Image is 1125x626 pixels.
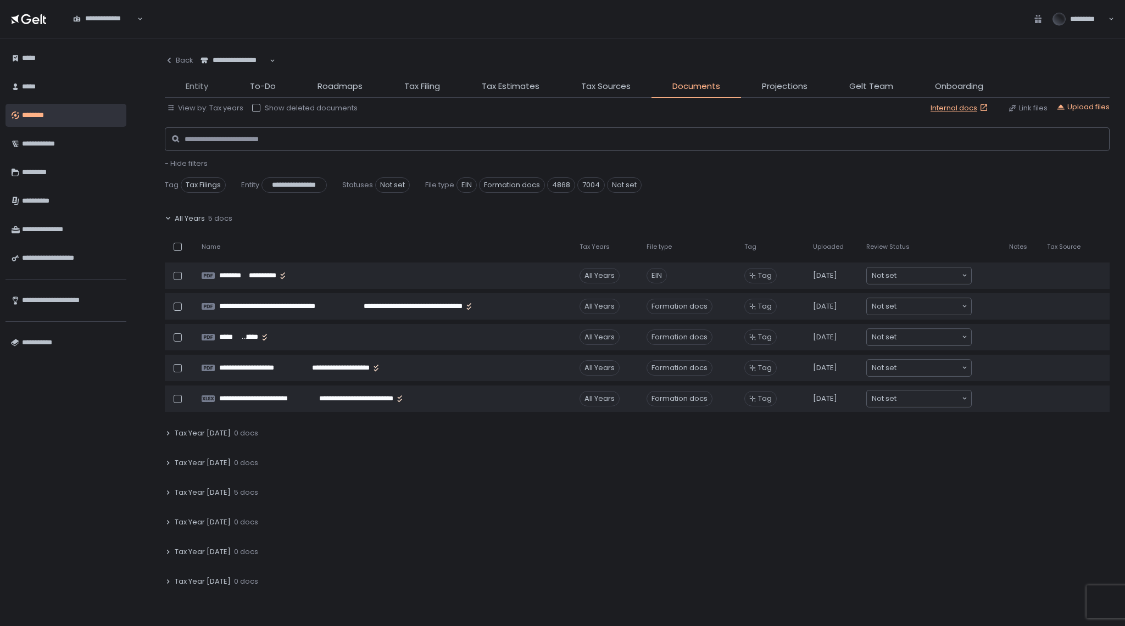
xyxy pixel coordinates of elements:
span: Name [202,243,220,251]
div: Search for option [193,49,275,72]
input: Search for option [896,362,961,373]
input: Search for option [896,270,961,281]
span: File type [647,243,672,251]
span: All Years [175,214,205,223]
span: Entity [186,80,208,93]
span: Not set [375,177,410,193]
div: Formation docs [647,391,712,406]
span: 0 docs [234,547,258,557]
span: 4868 [547,177,575,193]
span: File type [425,180,454,190]
input: Search for option [896,332,961,343]
span: Tax Year [DATE] [175,428,231,438]
button: - Hide filters [165,159,208,169]
button: Upload files [1056,102,1110,112]
span: 0 docs [234,577,258,586]
input: Search for option [896,301,961,312]
span: Not set [872,393,896,404]
span: [DATE] [813,394,837,404]
span: [DATE] [813,271,837,281]
span: Onboarding [935,80,983,93]
button: Link files [1008,103,1048,113]
span: [DATE] [813,363,837,373]
input: Search for option [201,65,269,76]
div: EIN [647,268,667,283]
span: Tax Year [DATE] [175,547,231,557]
span: EIN [456,177,477,193]
div: Formation docs [647,360,712,376]
span: Tag [758,332,772,342]
span: Tax Sources [581,80,631,93]
button: View by: Tax years [167,103,243,113]
span: Review Status [866,243,910,251]
span: Tax Year [DATE] [175,458,231,468]
span: Gelt Team [849,80,893,93]
div: Search for option [66,8,143,31]
span: Notes [1009,243,1027,251]
span: Documents [672,80,720,93]
span: Entity [241,180,259,190]
span: Tax Estimates [482,80,539,93]
div: Formation docs [647,329,712,345]
div: All Years [580,268,620,283]
span: Not set [607,177,642,193]
span: Roadmaps [318,80,363,93]
div: Search for option [867,267,971,284]
span: Tag [758,301,772,311]
span: Statuses [342,180,373,190]
span: Formation docs [479,177,545,193]
span: Tax Source [1047,243,1081,251]
div: Search for option [867,298,971,315]
a: Internal docs [931,103,990,113]
span: Tag [744,243,756,251]
div: All Years [580,360,620,376]
span: 0 docs [234,517,258,527]
div: All Years [580,329,620,345]
span: Tag [758,271,772,281]
span: Not set [872,332,896,343]
div: All Years [580,299,620,314]
span: To-Do [250,80,276,93]
input: Search for option [896,393,961,404]
input: Search for option [73,24,136,35]
span: [DATE] [813,301,837,311]
span: Projections [762,80,807,93]
div: Formation docs [647,299,712,314]
div: All Years [580,391,620,406]
span: Not set [872,270,896,281]
span: Uploaded [813,243,844,251]
span: Tax Filing [404,80,440,93]
span: Not set [872,301,896,312]
span: Tag [758,363,772,373]
span: Tax Year [DATE] [175,488,231,498]
span: Tax Year [DATE] [175,577,231,586]
span: - Hide filters [165,158,208,169]
span: 5 docs [208,214,232,223]
span: Tax Years [580,243,610,251]
span: 5 docs [234,488,258,498]
span: 0 docs [234,428,258,438]
div: Search for option [867,390,971,407]
span: Not set [872,362,896,373]
div: Back [165,55,193,65]
div: Search for option [867,360,971,376]
span: Tag [758,394,772,404]
div: Search for option [867,329,971,345]
span: 0 docs [234,458,258,468]
span: [DATE] [813,332,837,342]
span: Tax Year [DATE] [175,517,231,527]
span: Tax Filings [181,177,226,193]
span: Tag [165,180,179,190]
span: 7004 [577,177,605,193]
button: Back [165,49,193,71]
